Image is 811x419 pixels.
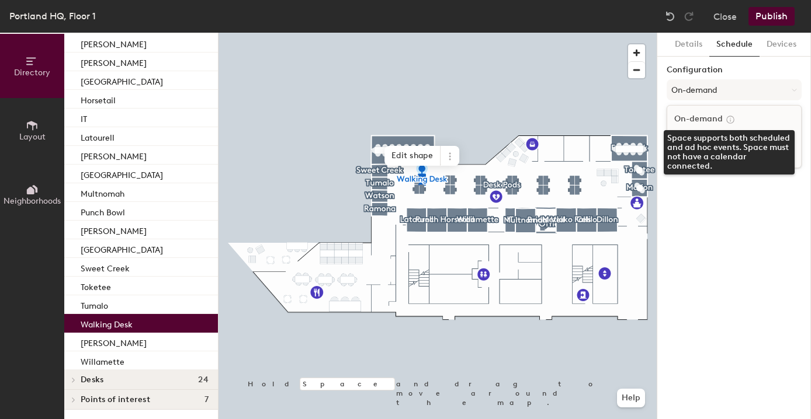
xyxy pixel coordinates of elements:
span: Points of interest [81,395,150,404]
img: Redo [683,11,695,22]
p: Willamette [81,354,124,367]
p: [PERSON_NAME] [81,223,147,236]
div: Scheduled [667,128,801,145]
div: Request-only [667,145,801,163]
p: [GEOGRAPHIC_DATA] [81,74,163,87]
div: Portland HQ, Floor 1 [9,9,96,23]
p: Sweet Creek [81,260,130,274]
span: 7 [205,395,209,404]
p: [GEOGRAPHIC_DATA] [81,167,163,180]
p: [PERSON_NAME] [81,55,147,68]
p: [PERSON_NAME] [81,36,147,50]
p: Horsetail [81,92,116,106]
p: IT [81,111,87,124]
span: Directory [14,68,50,78]
button: Publish [748,7,795,26]
div: On-demand [667,110,801,128]
button: Close [713,7,737,26]
p: [PERSON_NAME] [81,335,147,348]
p: [PERSON_NAME] [81,148,147,162]
p: Multnomah [81,186,124,199]
button: Schedule [709,33,760,57]
span: Layout [19,132,46,142]
p: Punch Bowl [81,204,125,218]
button: Help [617,389,645,407]
button: On-demand [667,79,802,100]
button: Devices [760,33,803,57]
p: Tumalo [81,298,108,311]
p: Latourell [81,130,115,143]
span: Edit shape [384,146,441,166]
p: Walking Desk [81,316,133,330]
p: Toketee [81,279,111,292]
img: Undo [664,11,676,22]
span: Neighborhoods [4,196,61,206]
label: Configuration [667,65,802,75]
span: Desks [81,375,103,385]
button: Details [668,33,709,57]
span: 24 [198,375,209,385]
p: [GEOGRAPHIC_DATA] [81,242,163,255]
